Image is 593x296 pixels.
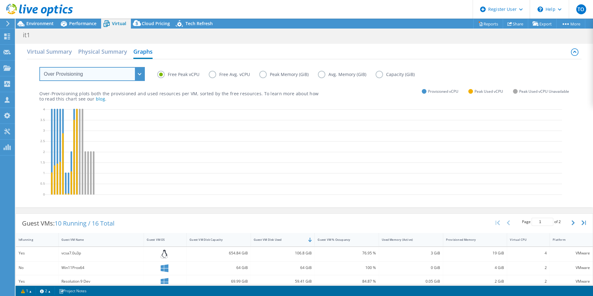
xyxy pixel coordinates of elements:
[189,250,248,257] div: 654.84 GiB
[522,218,561,226] span: Page of
[69,20,96,26] span: Performance
[446,238,497,242] div: Provisioned Memory
[382,278,440,285] div: 0.05 GiB
[55,219,114,227] span: 10 Running / 16 Total
[17,287,36,295] a: 1
[40,181,45,186] text: 0.5
[382,238,433,242] div: Used Memory (Active)
[20,32,40,38] h1: it1
[112,20,126,26] span: Virtual
[510,264,547,271] div: 2
[209,71,259,78] label: Free Avg. vCPU
[576,4,586,14] span: TO
[26,20,54,26] span: Environment
[61,278,141,285] div: Resolution 9 Dev
[40,160,45,164] text: 1.5
[473,19,503,29] a: Reports
[519,88,569,95] span: Peak Used vCPU Unavailable
[446,278,504,285] div: 2 GiB
[147,238,176,242] div: Guest VM OS
[553,278,590,285] div: VMware
[318,250,376,257] div: 76.95 %
[446,250,504,257] div: 19 GiB
[503,19,528,29] a: Share
[40,118,45,122] text: 3.5
[510,278,547,285] div: 2
[553,264,590,271] div: VMware
[318,71,376,78] label: Avg. Memory (GiB)
[43,171,45,175] text: 1
[157,71,209,78] label: Free Peak vCPU
[254,278,312,285] div: 59.41 GiB
[55,287,91,295] a: Project Notes
[19,264,56,271] div: No
[475,88,503,95] span: Peak Used vCPU
[532,218,553,226] input: jump to page
[446,264,504,271] div: 4 GiB
[189,238,240,242] div: Guest VM Disk Capacity
[556,19,585,29] a: More
[39,91,319,101] p: Over-Provisioning plots both the provisioned and used resources per VM, sorted by the free resour...
[43,107,45,111] text: 4
[43,149,45,154] text: 2
[259,71,318,78] label: Peak Memory (GiB)
[376,71,424,78] label: Capacity (GiB)
[553,250,590,257] div: VMware
[16,214,121,233] div: Guest VMs:
[19,238,48,242] div: IsRunning
[318,238,368,242] div: Guest VM % Occupancy
[382,264,440,271] div: 0 GiB
[318,278,376,285] div: 84.87 %
[189,264,248,271] div: 64 GiB
[27,45,72,58] h2: Virtual Summary
[133,45,153,59] h2: Graphs
[537,7,543,12] svg: \n
[78,45,127,58] h2: Physical Summary
[19,278,56,285] div: Yes
[254,238,305,242] div: Guest VM Disk Used
[318,264,376,271] div: 100 %
[189,278,248,285] div: 69.99 GiB
[61,264,141,271] div: Win11Prox64
[559,219,561,224] span: 2
[510,238,539,242] div: Virtual CPU
[40,139,45,143] text: 2.5
[185,20,213,26] span: Tech Refresh
[36,287,55,295] a: 2
[61,238,134,242] div: Guest VM Name
[43,128,45,132] text: 3
[43,192,45,196] text: 0
[553,238,582,242] div: Platform
[142,20,170,26] span: Cloud Pricing
[528,19,557,29] a: Export
[61,250,141,257] div: vcsa7.0u3p
[510,250,547,257] div: 4
[254,264,312,271] div: 64 GiB
[428,88,458,95] span: Provisioned vCPU
[254,250,312,257] div: 106.8 GiB
[96,96,105,102] a: blog
[382,250,440,257] div: 3 GiB
[19,250,56,257] div: Yes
